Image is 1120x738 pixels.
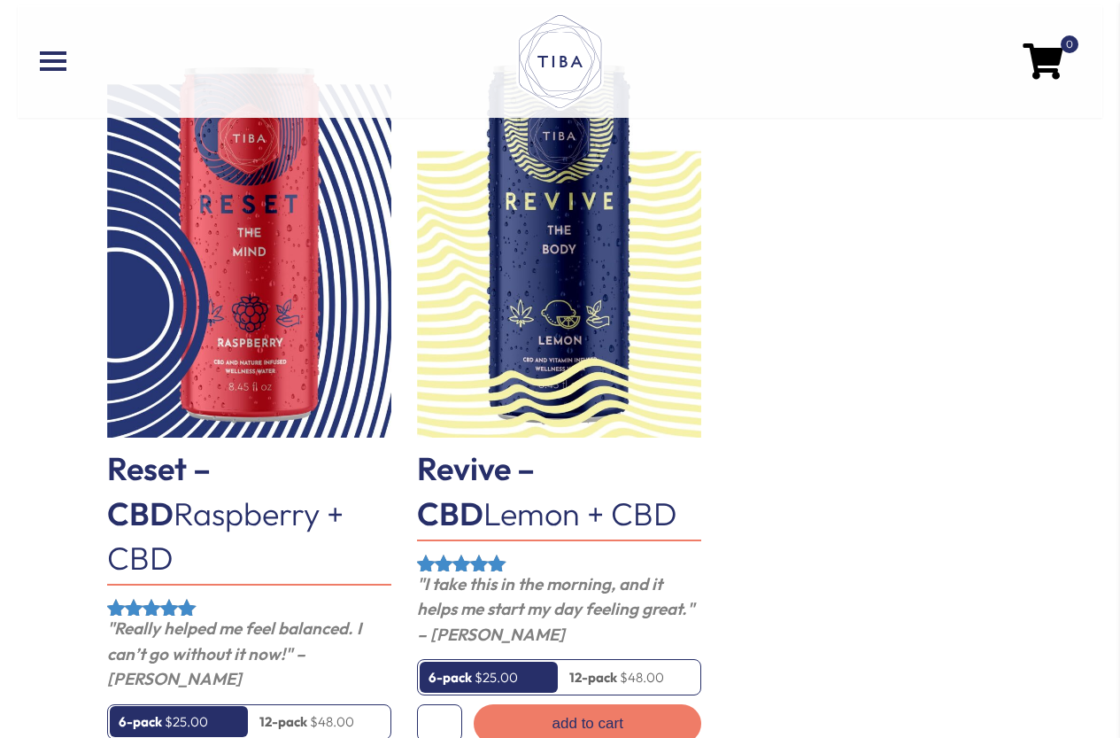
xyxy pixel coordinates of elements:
[560,662,699,693] a: 12-pack
[107,599,198,616] div: Rated 5.00 out of 5
[251,706,389,737] a: 12-pack
[107,493,344,578] span: Raspberry + CBD
[417,555,508,571] div: Rated 5.00 out of 5
[417,58,701,438] a: Revive – CBD
[107,448,344,578] a: Reset – CBDRaspberry + CBD
[1061,35,1078,53] span: 0
[110,706,248,737] a: 6-pack
[1023,49,1062,70] a: 0
[107,58,391,438] a: Reset – CBD
[107,599,198,675] span: Rated out of 5
[420,662,558,693] a: 6-pack
[417,555,508,631] span: Rated out of 5
[107,618,361,689] em: "Really helped me feel balanced. I can’t go without it now!" – [PERSON_NAME]
[417,448,677,532] a: Revive – CBDLemon + CBD
[483,493,677,533] span: Lemon + CBD
[417,573,694,645] em: "I take this in the morning, and it helps me start my day feeling great." – [PERSON_NAME]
